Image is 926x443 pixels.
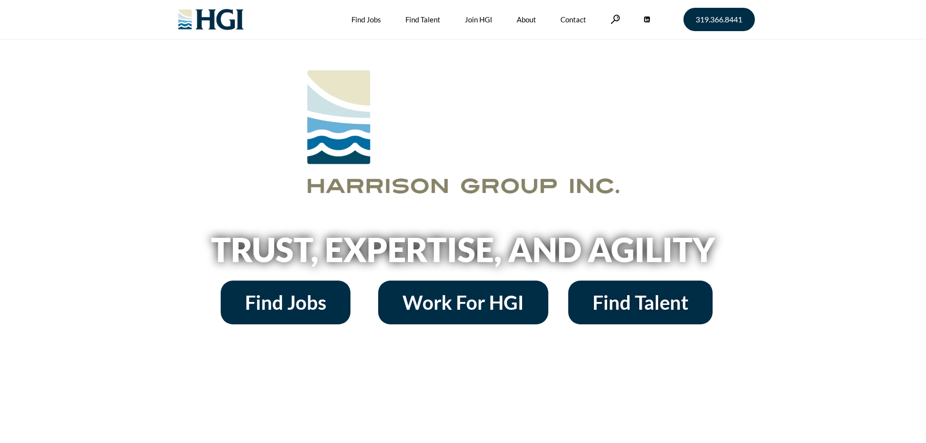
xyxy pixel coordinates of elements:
[683,8,755,31] a: 319.366.8441
[696,16,742,23] span: 319.366.8441
[402,293,524,312] span: Work For HGI
[611,15,620,24] a: Search
[186,233,740,266] h2: Trust, Expertise, and Agility
[593,293,688,312] span: Find Talent
[378,281,548,324] a: Work For HGI
[568,281,713,324] a: Find Talent
[245,293,326,312] span: Find Jobs
[221,281,350,324] a: Find Jobs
